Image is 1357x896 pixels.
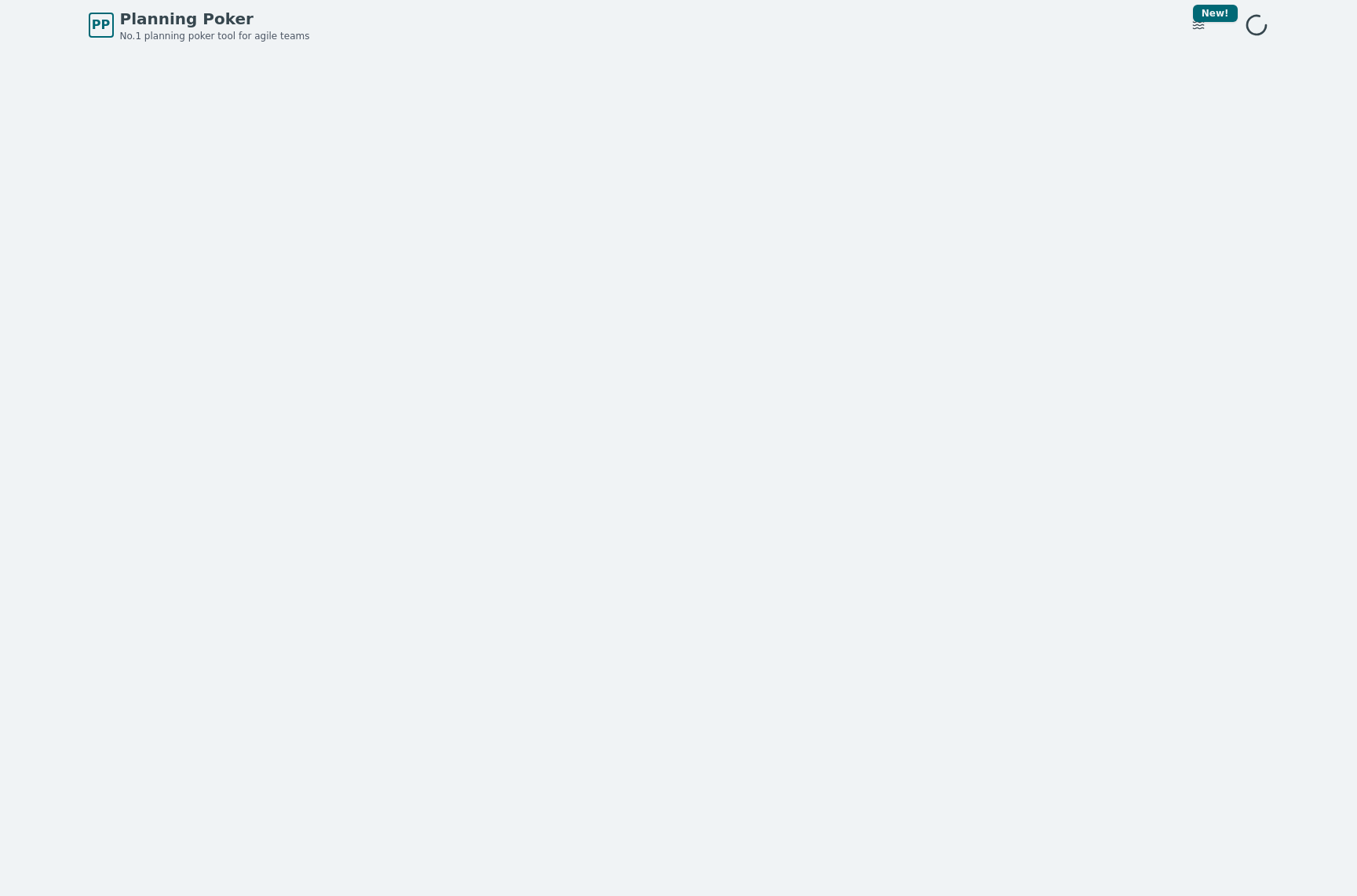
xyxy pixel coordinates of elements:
span: Planning Poker [120,8,310,30]
span: No.1 planning poker tool for agile teams [120,30,310,42]
a: PPPlanning PokerNo.1 planning poker tool for agile teams [89,8,310,42]
span: PP [92,16,110,35]
div: New! [1193,5,1238,22]
button: New! [1184,11,1213,39]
